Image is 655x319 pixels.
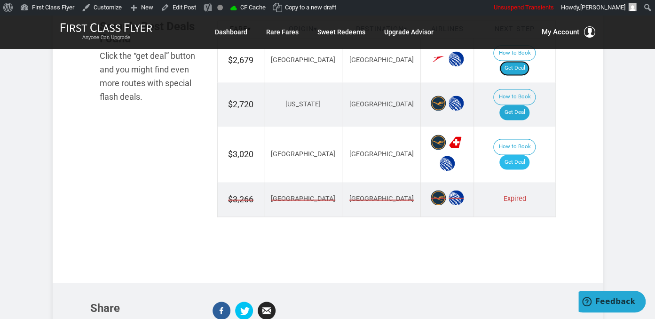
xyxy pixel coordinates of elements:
span: [GEOGRAPHIC_DATA] [271,56,335,64]
div: Click the “get deal” button and you might find even more routes with special flash deals. [100,49,203,104]
span: Austrian Airlines‎ [431,51,446,66]
span: Lufthansa [431,135,446,150]
a: Upgrade Advisor [384,24,434,40]
span: United [449,96,464,111]
span: [GEOGRAPHIC_DATA] [349,100,414,108]
a: Get Deal [499,61,529,76]
span: [PERSON_NAME] [580,4,625,11]
a: Dashboard [215,24,247,40]
h3: Share [90,302,198,314]
button: How to Book [493,45,536,61]
span: United [440,156,455,171]
span: [GEOGRAPHIC_DATA] [271,150,335,158]
span: United [449,190,464,205]
span: [GEOGRAPHIC_DATA] [349,150,414,158]
span: Lufthansa [431,190,446,205]
small: Anyone Can Upgrade [60,34,152,41]
img: First Class Flyer [60,23,152,32]
span: $2,720 [228,99,253,109]
span: United [449,51,464,66]
span: [GEOGRAPHIC_DATA] [271,194,335,204]
a: Rare Fares [266,24,299,40]
span: [GEOGRAPHIC_DATA] [349,194,414,204]
a: Sweet Redeems [317,24,365,40]
span: Lufthansa [431,96,446,111]
span: Swiss [449,135,464,150]
span: Expired [503,195,526,203]
a: Get Deal [499,105,529,120]
button: How to Book [493,139,536,155]
a: First Class FlyerAnyone Can Upgrade [60,23,152,41]
span: $2,679 [228,55,253,65]
span: Unsuspend Transients [494,4,554,11]
a: Get Deal [499,155,529,170]
button: How to Book [493,89,536,105]
span: $3,020 [228,149,253,159]
iframe: Opens a widget where you can find more information [578,291,646,314]
span: $3,266 [228,193,253,206]
span: My Account [542,26,579,38]
button: My Account [542,26,595,38]
span: [GEOGRAPHIC_DATA] [349,56,414,64]
span: [US_STATE] [285,100,321,108]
